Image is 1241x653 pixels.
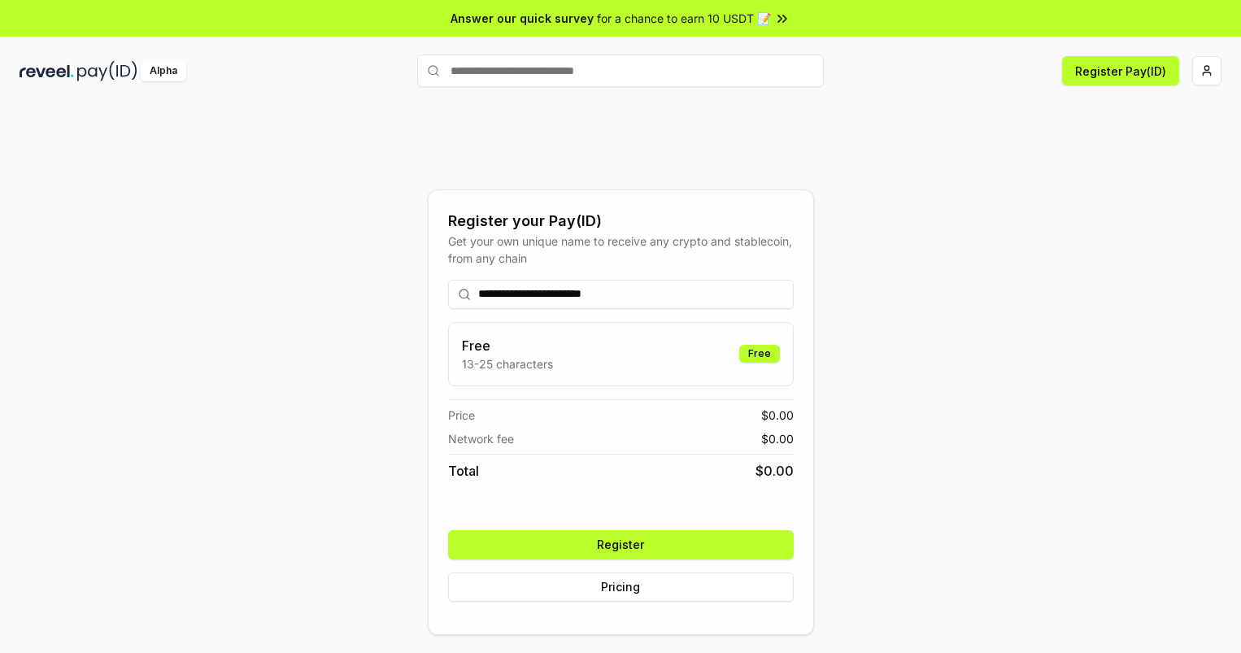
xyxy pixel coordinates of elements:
[462,355,553,372] p: 13-25 characters
[1062,56,1179,85] button: Register Pay(ID)
[448,461,479,481] span: Total
[448,530,794,559] button: Register
[739,345,780,363] div: Free
[141,61,186,81] div: Alpha
[448,407,475,424] span: Price
[597,10,771,27] span: for a chance to earn 10 USDT 📝
[462,336,553,355] h3: Free
[448,210,794,233] div: Register your Pay(ID)
[448,233,794,267] div: Get your own unique name to receive any crypto and stablecoin, from any chain
[755,461,794,481] span: $ 0.00
[448,430,514,447] span: Network fee
[20,61,74,81] img: reveel_dark
[77,61,137,81] img: pay_id
[448,572,794,602] button: Pricing
[761,430,794,447] span: $ 0.00
[761,407,794,424] span: $ 0.00
[451,10,594,27] span: Answer our quick survey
